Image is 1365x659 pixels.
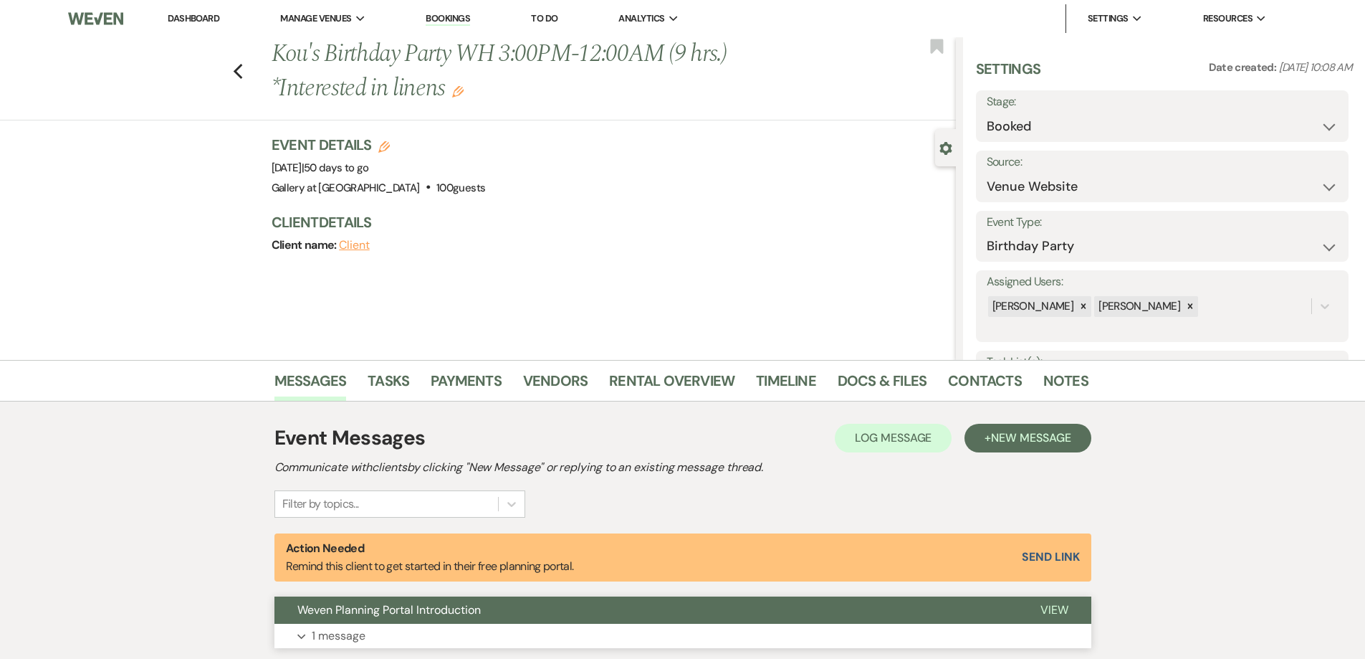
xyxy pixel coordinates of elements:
button: Weven Planning Portal Introduction [274,597,1017,624]
span: Client name: [272,237,340,252]
span: Weven Planning Portal Introduction [297,602,481,617]
label: Event Type: [987,212,1338,233]
span: Settings [1088,11,1129,26]
span: 100 guests [436,181,485,195]
button: +New Message [964,424,1091,452]
div: Filter by topics... [282,496,359,513]
h1: Event Messages [274,423,426,453]
span: Gallery at [GEOGRAPHIC_DATA] [272,181,420,195]
h2: Communicate with clients by clicking "New Message" or replying to an existing message thread. [274,459,1091,476]
a: Rental Overview [609,369,734,401]
button: Log Message [835,424,952,452]
p: Remind this client to get started in their free planning portal. [286,539,574,576]
span: 50 days to go [304,161,369,175]
p: 1 message [312,627,365,645]
div: [PERSON_NAME] [988,296,1076,317]
button: Send Link [1022,551,1079,563]
span: | [302,161,369,175]
h3: Event Details [272,135,486,155]
span: Resources [1203,11,1253,26]
a: Notes [1043,369,1088,401]
span: Analytics [618,11,664,26]
button: Client [339,240,370,251]
button: View [1017,597,1091,624]
label: Task List(s): [987,352,1338,373]
span: Log Message [855,430,931,445]
a: Messages [274,369,347,401]
a: Timeline [756,369,816,401]
img: Weven Logo [68,4,123,34]
label: Stage: [987,92,1338,113]
a: To Do [531,12,557,24]
span: View [1040,602,1068,617]
button: Edit [452,85,464,98]
span: [DATE] 10:08 AM [1279,60,1352,75]
h1: Kou's Birthday Party WH 3:00PM-12:00AM (9 hrs.) *Interested in linens [272,37,813,105]
button: Close lead details [939,141,952,154]
a: Tasks [368,369,409,401]
span: Date created: [1209,60,1279,75]
a: Dashboard [168,12,219,24]
a: Contacts [948,369,1022,401]
span: Manage Venues [280,11,351,26]
h3: Settings [976,59,1041,90]
button: 1 message [274,624,1091,648]
label: Assigned Users: [987,272,1338,293]
label: Source: [987,152,1338,173]
h3: Client Details [272,212,942,232]
a: Vendors [523,369,588,401]
a: Docs & Files [838,369,926,401]
div: [PERSON_NAME] [1094,296,1182,317]
strong: Action Needed [286,541,365,556]
a: Bookings [426,12,470,26]
a: Payments [431,369,502,401]
span: [DATE] [272,161,369,175]
span: New Message [991,430,1071,445]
